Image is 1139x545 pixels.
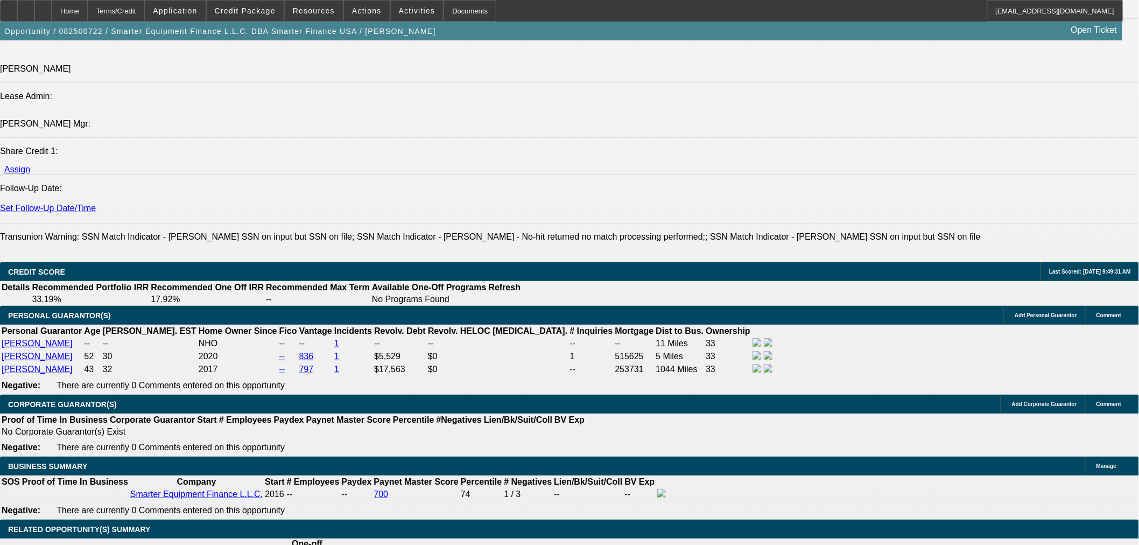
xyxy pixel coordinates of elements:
span: RELATED OPPORTUNITY(S) SUMMARY [8,525,150,534]
b: BV Exp [554,415,585,424]
td: -- [83,338,101,350]
span: Last Scored: [DATE] 9:49:31 AM [1049,269,1131,275]
b: # Employees [287,477,340,486]
b: Fico [279,326,297,336]
b: Start [197,415,216,424]
td: 253731 [615,364,655,375]
td: -- [624,488,656,500]
b: Negative: [2,506,40,515]
td: -- [102,338,197,350]
td: No Corporate Guarantor(s) Exist [1,427,589,437]
span: Comment [1096,401,1121,407]
td: 1 [569,351,613,362]
span: There are currently 0 Comments entered on this opportunity [57,381,285,390]
b: # Negatives [504,477,552,486]
th: Available One-Off Programs [371,282,487,293]
span: CREDIT SCORE [8,268,65,276]
span: There are currently 0 Comments entered on this opportunity [57,443,285,452]
span: Credit Package [215,6,276,15]
td: -- [265,294,370,305]
span: Activities [399,6,435,15]
a: 700 [374,490,389,499]
td: 515625 [615,351,655,362]
label: SSN Match Indicator - [PERSON_NAME] SSN on input but SSN on file; SSN Match Indicator - [PERSON_N... [82,232,981,241]
b: Revolv. HELOC [MEDICAL_DATA]. [428,326,568,336]
b: Dist to Bus. [656,326,704,336]
b: Paydex [274,415,304,424]
th: SOS [1,477,20,487]
td: No Programs Found [371,294,487,305]
b: Negative: [2,381,40,390]
a: Open Ticket [1067,21,1121,39]
div: 74 [461,490,502,499]
b: #Negatives [437,415,482,424]
b: Vantage [299,326,332,336]
td: $5,529 [374,351,426,362]
td: 17.92% [150,294,264,305]
td: 32 [102,364,197,375]
td: 11 Miles [656,338,705,350]
b: Personal Guarantor [2,326,82,336]
a: 1 [334,365,339,374]
td: 30 [102,351,197,362]
b: # Employees [219,415,272,424]
span: Add Corporate Guarantor [1012,401,1077,407]
span: PERSONAL GUARANTOR(S) [8,311,111,320]
th: Recommended One Off IRR [150,282,264,293]
b: Age [84,326,100,336]
b: Home Owner Since [199,326,277,336]
b: Mortgage [615,326,654,336]
th: Refresh [488,282,522,293]
td: -- [279,338,298,350]
a: [PERSON_NAME] [2,365,73,374]
b: Corporate Guarantor [110,415,195,424]
td: 33 [705,351,751,362]
span: Actions [352,6,382,15]
img: linkedin-icon.png [764,338,772,347]
b: Paynet Master Score [374,477,459,486]
th: Proof of Time In Business [1,415,108,425]
b: Percentile [393,415,434,424]
div: 1 / 3 [504,490,552,499]
td: -- [553,488,623,500]
img: linkedin-icon.png [764,351,772,360]
button: Resources [285,1,343,21]
td: 2016 [264,488,285,500]
span: -- [287,490,293,499]
th: Details [1,282,30,293]
b: Percentile [461,477,502,486]
b: Company [177,477,216,486]
b: Ownership [706,326,750,336]
span: Resources [293,6,335,15]
td: $0 [427,364,568,375]
td: NHO [198,338,278,350]
a: -- [279,352,285,361]
span: 2017 [199,365,218,374]
td: -- [299,338,333,350]
td: -- [615,338,655,350]
td: -- [569,364,613,375]
a: 1 [334,352,339,361]
b: Start [265,477,284,486]
td: -- [569,338,613,350]
button: Actions [344,1,390,21]
th: Recommended Portfolio IRR [31,282,149,293]
button: Application [145,1,205,21]
b: Paydex [342,477,372,486]
b: Paynet Master Score [306,415,391,424]
span: Opportunity / 082500722 / Smarter Equipment Finance L.L.C. DBA Smarter Finance USA / [PERSON_NAME] [4,27,436,36]
button: Credit Package [207,1,284,21]
span: There are currently 0 Comments entered on this opportunity [57,506,285,515]
b: BV Exp [625,477,655,486]
b: Incidents [334,326,372,336]
span: 2020 [199,352,218,361]
a: Assign [4,165,30,174]
img: facebook-icon.png [657,489,666,498]
td: 33 [705,338,751,350]
b: [PERSON_NAME]. EST [103,326,196,336]
b: Revolv. Debt [374,326,426,336]
img: facebook-icon.png [753,351,761,360]
th: Proof of Time In Business [22,477,129,487]
a: [PERSON_NAME] [2,352,73,361]
td: 5 Miles [656,351,705,362]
